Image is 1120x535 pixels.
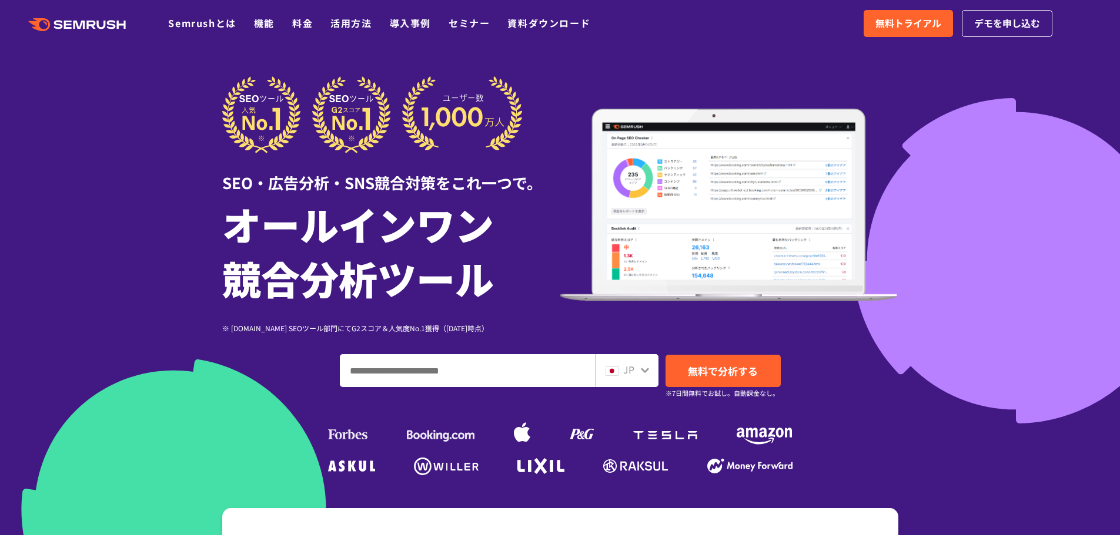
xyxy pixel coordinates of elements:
div: SEO・広告分析・SNS競合対策をこれ一つで。 [222,153,560,194]
a: 無料で分析する [666,355,781,387]
input: ドメイン、キーワードまたはURLを入力してください [340,355,595,386]
a: 資料ダウンロード [507,16,590,30]
span: デモを申し込む [974,16,1040,31]
a: 料金 [292,16,313,30]
span: 無料で分析する [688,364,758,378]
a: 導入事例 [390,16,431,30]
small: ※7日間無料でお試し。自動課金なし。 [666,388,779,399]
a: 活用方法 [330,16,372,30]
a: セミナー [449,16,490,30]
a: 無料トライアル [864,10,953,37]
a: 機能 [254,16,275,30]
h1: オールインワン 競合分析ツール [222,197,560,305]
div: ※ [DOMAIN_NAME] SEOツール部門にてG2スコア＆人気度No.1獲得（[DATE]時点） [222,322,560,334]
span: 無料トライアル [875,16,941,31]
span: JP [623,362,634,376]
a: デモを申し込む [962,10,1052,37]
a: Semrushとは [168,16,236,30]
